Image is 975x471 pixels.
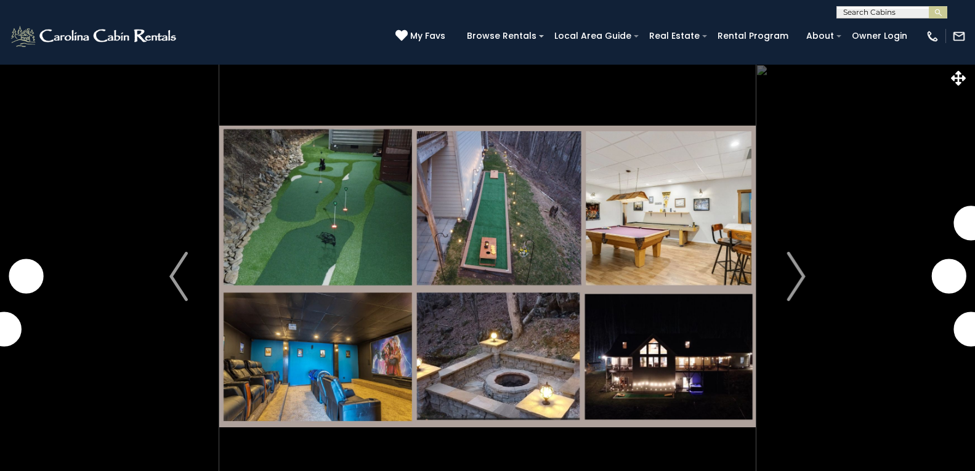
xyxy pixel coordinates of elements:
a: Rental Program [711,26,795,46]
a: Real Estate [643,26,706,46]
a: Browse Rentals [461,26,543,46]
a: About [800,26,840,46]
img: arrow [787,252,806,301]
span: My Favs [410,30,445,42]
img: mail-regular-white.png [952,30,966,43]
a: Owner Login [846,26,913,46]
a: My Favs [395,30,448,43]
a: Local Area Guide [548,26,637,46]
img: phone-regular-white.png [926,30,939,43]
img: White-1-2.png [9,24,180,49]
img: arrow [169,252,188,301]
